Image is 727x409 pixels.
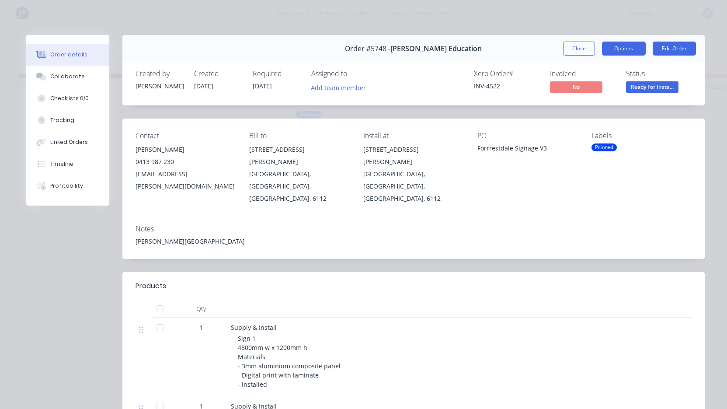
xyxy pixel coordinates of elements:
button: Add team member [311,81,371,93]
div: Profitability [50,182,83,190]
button: Close [563,42,595,56]
button: Checklists 0/0 [26,87,109,109]
div: [STREET_ADDRESS][PERSON_NAME] [363,143,463,168]
span: Supply & Install [231,323,277,332]
div: [STREET_ADDRESS][PERSON_NAME] [249,143,349,168]
div: Linked Orders [50,138,88,146]
div: Checklists 0/0 [50,94,89,102]
div: [GEOGRAPHIC_DATA], [GEOGRAPHIC_DATA], [GEOGRAPHIC_DATA], 6112 [363,168,463,205]
div: Forrrestdale Signage V3 [477,143,577,156]
div: Created [194,70,242,78]
span: [DATE] [253,82,272,90]
button: Collaborate [26,66,109,87]
button: Add team member [306,81,370,93]
div: Xero Order # [474,70,539,78]
button: Ready For Insta... [626,81,678,94]
div: Bill to [249,132,349,140]
div: [PERSON_NAME] [136,143,236,156]
div: Status [626,70,692,78]
span: Order #5748 - [345,45,390,53]
button: Order details [26,44,109,66]
div: Collaborate [50,73,85,80]
span: [DATE] [194,82,213,90]
span: 1 [199,323,203,332]
button: Timeline [26,153,109,175]
div: Printed [591,143,617,151]
div: [PERSON_NAME] [136,81,184,91]
div: Invoiced [550,70,616,78]
button: Options [602,42,646,56]
div: Assigned to [311,70,399,78]
span: [PERSON_NAME] Education [390,45,482,53]
span: Sign 1 4800mm w x 1200mm h Materials - 3mm aluminium composite panel - Digital print with laminat... [238,334,342,388]
button: Tracking [26,109,109,131]
div: Created by [136,70,184,78]
div: Contact [136,132,236,140]
div: Install at [363,132,463,140]
div: 0413 987 230 [136,156,236,168]
div: Tracking [50,116,74,124]
span: Ready For Insta... [626,81,678,92]
div: Required [253,70,301,78]
span: No [550,81,602,92]
div: [GEOGRAPHIC_DATA], [GEOGRAPHIC_DATA], [GEOGRAPHIC_DATA], 6112 [249,168,349,205]
div: [STREET_ADDRESS][PERSON_NAME][GEOGRAPHIC_DATA], [GEOGRAPHIC_DATA], [GEOGRAPHIC_DATA], 6112 [363,143,463,205]
div: [PERSON_NAME][GEOGRAPHIC_DATA] [136,237,692,246]
div: Products [136,281,166,291]
div: Labels [591,132,692,140]
button: Linked Orders [26,131,109,153]
div: Notes [136,225,692,233]
div: Order details [50,51,87,59]
div: [STREET_ADDRESS][PERSON_NAME][GEOGRAPHIC_DATA], [GEOGRAPHIC_DATA], [GEOGRAPHIC_DATA], 6112 [249,143,349,205]
div: [EMAIL_ADDRESS][PERSON_NAME][DOMAIN_NAME] [136,168,236,192]
div: INV-4522 [474,81,539,91]
div: Timeline [50,160,73,168]
div: PO [477,132,577,140]
div: Qty [175,300,227,318]
button: Edit Order [653,42,696,56]
button: Profitability [26,175,109,197]
div: [PERSON_NAME]0413 987 230[EMAIL_ADDRESS][PERSON_NAME][DOMAIN_NAME] [136,143,236,192]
